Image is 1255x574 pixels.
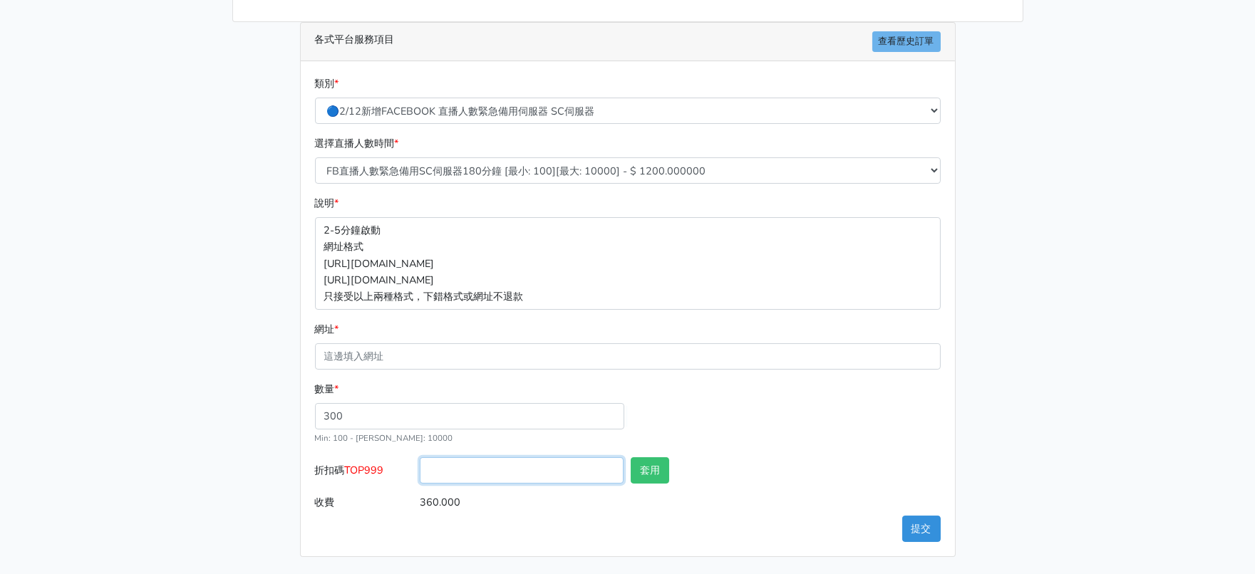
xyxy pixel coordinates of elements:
[631,457,669,484] button: 套用
[902,516,941,542] button: 提交
[311,457,417,489] label: 折扣碼
[315,321,339,338] label: 網址
[311,489,417,516] label: 收費
[315,432,453,444] small: Min: 100 - [PERSON_NAME]: 10000
[872,31,941,52] a: 查看歷史訂單
[315,195,339,212] label: 說明
[315,343,941,370] input: 這邊填入網址
[315,381,339,397] label: 數量
[315,75,339,92] label: 類別
[301,23,955,61] div: 各式平台服務項目
[315,217,941,309] p: 2-5分鐘啟動 網址格式 [URL][DOMAIN_NAME] [URL][DOMAIN_NAME] 只接受以上兩種格式，下錯格式或網址不退款
[315,135,399,152] label: 選擇直播人數時間
[345,463,384,477] span: TOP999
